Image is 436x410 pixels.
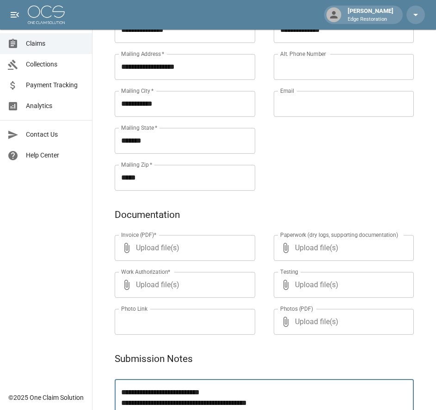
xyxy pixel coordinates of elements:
[295,235,389,261] span: Upload file(s)
[280,231,398,239] label: Paperwork (dry logs, supporting documentation)
[295,309,389,335] span: Upload file(s)
[26,80,85,90] span: Payment Tracking
[136,235,230,261] span: Upload file(s)
[295,272,389,298] span: Upload file(s)
[280,87,294,95] label: Email
[280,50,326,58] label: Alt. Phone Number
[121,305,147,313] label: Photo Link
[26,130,85,139] span: Contact Us
[136,272,230,298] span: Upload file(s)
[280,305,313,313] label: Photos (PDF)
[344,6,397,23] div: [PERSON_NAME]
[121,161,153,169] label: Mailing Zip
[26,151,85,160] span: Help Center
[121,124,157,132] label: Mailing State
[280,268,298,276] label: Testing
[121,50,164,58] label: Mailing Address
[121,231,157,239] label: Invoice (PDF)*
[26,101,85,111] span: Analytics
[26,60,85,69] span: Collections
[8,393,84,402] div: © 2025 One Claim Solution
[28,6,65,24] img: ocs-logo-white-transparent.png
[121,87,154,95] label: Mailing City
[26,39,85,48] span: Claims
[121,268,171,276] label: Work Authorization*
[6,6,24,24] button: open drawer
[348,16,393,24] p: Edge Restoration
